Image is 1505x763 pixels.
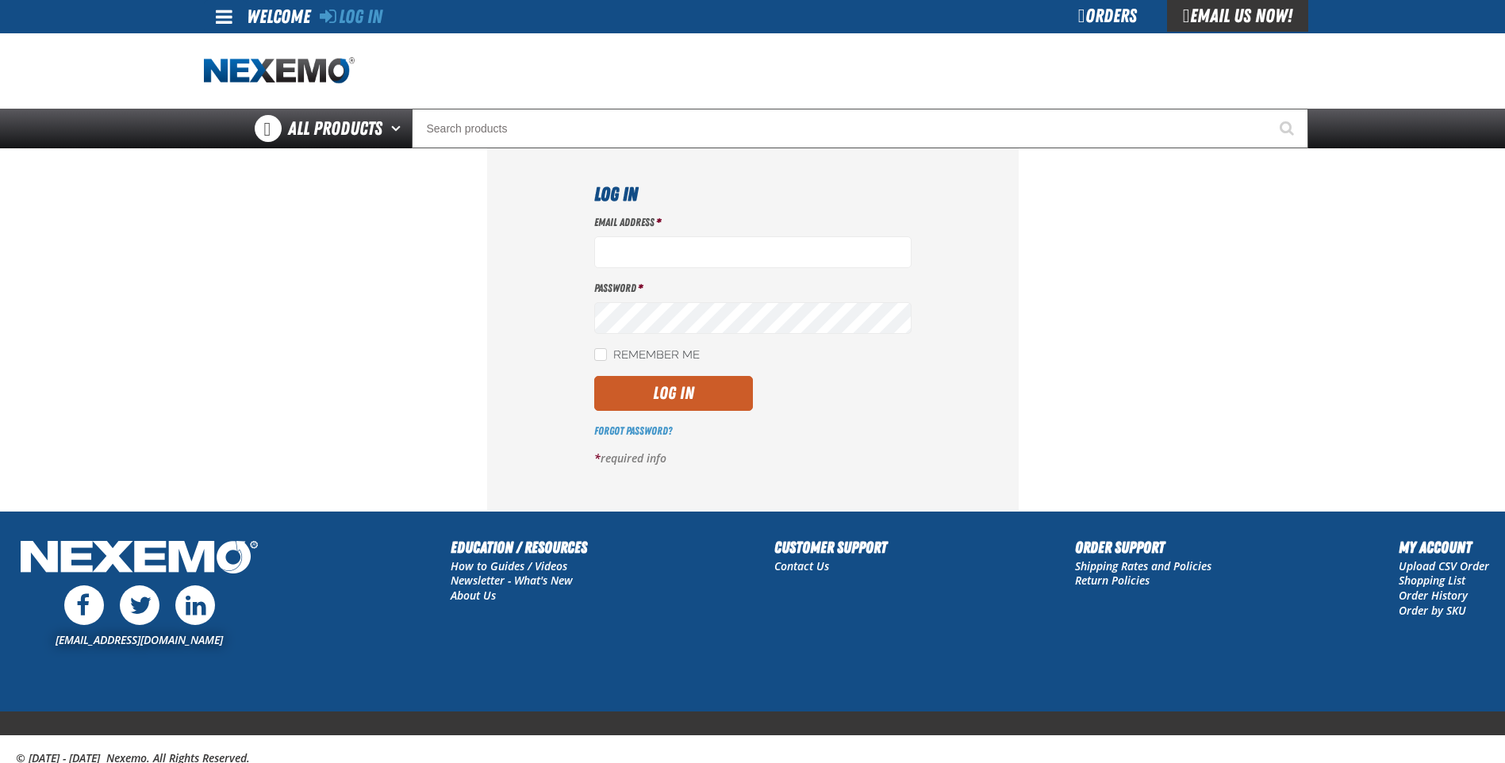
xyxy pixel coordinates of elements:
a: Order History [1399,588,1468,603]
a: Forgot Password? [594,424,672,437]
h2: Education / Resources [451,535,587,559]
a: Shipping Rates and Policies [1075,558,1211,573]
span: All Products [288,114,382,143]
h2: My Account [1399,535,1489,559]
a: Upload CSV Order [1399,558,1489,573]
label: Remember Me [594,348,700,363]
a: Contact Us [774,558,829,573]
h2: Customer Support [774,535,887,559]
a: Return Policies [1075,573,1150,588]
a: About Us [451,588,496,603]
input: Search [412,109,1308,148]
a: How to Guides / Videos [451,558,567,573]
img: Nexemo logo [204,57,355,85]
a: Newsletter - What's New [451,573,573,588]
img: Nexemo Logo [16,535,263,582]
label: Password [594,281,912,296]
h1: Log In [594,180,912,209]
a: Order by SKU [1399,603,1466,618]
button: Open All Products pages [386,109,412,148]
a: [EMAIL_ADDRESS][DOMAIN_NAME] [56,632,223,647]
a: Home [204,57,355,85]
a: Shopping List [1399,573,1465,588]
h2: Order Support [1075,535,1211,559]
button: Start Searching [1269,109,1308,148]
label: Email Address [594,215,912,230]
button: Log In [594,376,753,411]
a: Log In [320,6,382,28]
p: required info [594,451,912,466]
input: Remember Me [594,348,607,361]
